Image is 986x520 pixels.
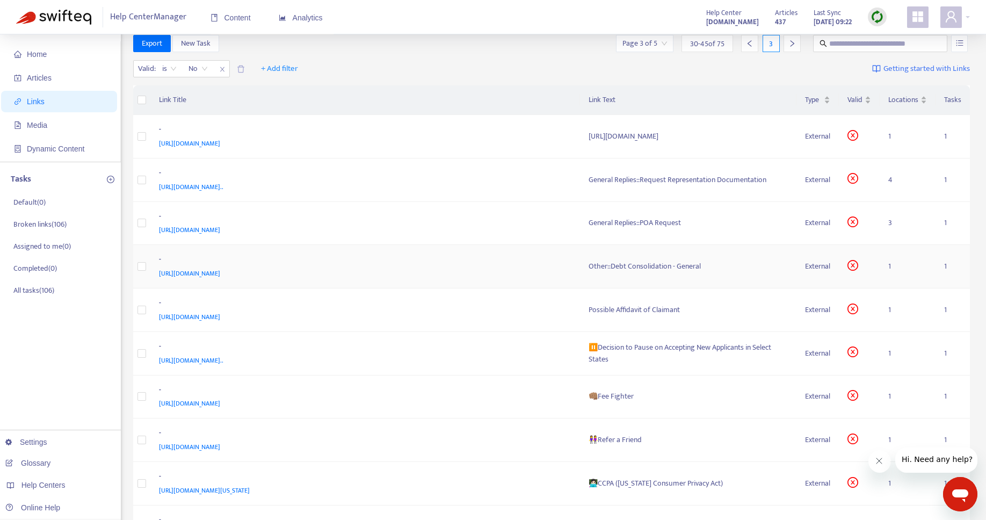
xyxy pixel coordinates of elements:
[27,74,52,82] span: Articles
[150,85,580,115] th: Link Title
[796,85,839,115] th: Type
[181,38,211,49] span: New Task
[159,442,220,452] span: [URL][DOMAIN_NAME]
[763,35,780,52] div: 3
[13,241,71,252] p: Assigned to me ( 0 )
[580,85,797,115] th: Link Text
[805,434,830,446] div: External
[872,60,970,77] a: Getting started with Links
[189,61,208,77] span: No
[211,13,251,22] span: Content
[805,94,822,106] span: Type
[27,97,45,106] span: Links
[847,390,858,401] span: close-circle
[775,7,798,19] span: Articles
[13,263,57,274] p: Completed ( 0 )
[936,288,970,332] td: 1
[936,158,970,202] td: 1
[775,16,786,28] strong: 437
[589,174,788,186] div: General Replies::Request Representation Documentation
[14,145,21,153] span: container
[880,115,936,158] td: 1
[159,341,568,355] div: -
[956,39,963,47] span: unordered-list
[589,304,788,316] div: Possible Affidavit of Claimant
[847,346,858,357] span: close-circle
[13,285,54,296] p: All tasks ( 106 )
[847,304,858,314] span: close-circle
[5,438,47,446] a: Settings
[839,85,880,115] th: Valid
[253,60,306,77] button: + Add filter
[805,478,830,489] div: External
[911,10,924,23] span: appstore
[14,121,21,129] span: file-image
[847,260,858,271] span: close-circle
[706,7,742,19] span: Help Center
[261,62,298,75] span: + Add filter
[589,261,788,272] div: Other::Debt Consolidation - General
[142,38,162,49] span: Export
[805,348,830,359] div: External
[880,288,936,332] td: 1
[888,94,918,106] span: Locations
[936,245,970,288] td: 1
[159,384,568,398] div: -
[880,332,936,375] td: 1
[159,167,568,181] div: -
[936,462,970,505] td: 1
[110,7,186,27] span: Help Center Manager
[805,304,830,316] div: External
[16,10,91,25] img: Swifteq
[945,10,958,23] span: user
[868,450,891,473] iframe: Close message
[172,35,219,52] button: New Task
[847,216,858,227] span: close-circle
[690,38,724,49] span: 30 - 45 of 75
[880,85,936,115] th: Locations
[159,485,250,496] span: [URL][DOMAIN_NAME][US_STATE]
[159,138,220,149] span: [URL][DOMAIN_NAME]
[27,145,84,153] span: Dynamic Content
[805,174,830,186] div: External
[805,261,830,272] div: External
[21,481,66,489] span: Help Centers
[13,219,67,230] p: Broken links ( 106 )
[936,85,970,115] th: Tasks
[936,375,970,419] td: 1
[589,131,788,142] div: [URL][DOMAIN_NAME]
[162,61,177,77] span: is
[805,391,830,402] div: External
[27,50,47,59] span: Home
[936,332,970,375] td: 1
[159,355,223,366] span: [URL][DOMAIN_NAME]..
[589,478,788,489] div: 👩🏻‍💻CCPA ([US_STATE] Consumer Privacy Act)
[788,40,796,47] span: right
[805,217,830,229] div: External
[237,65,245,73] span: delete
[107,176,114,183] span: plus-circle
[5,503,60,512] a: Online Help
[880,202,936,245] td: 3
[871,10,884,24] img: sync.dc5367851b00ba804db3.png
[847,477,858,488] span: close-circle
[589,342,788,365] div: ⏸️Decision to Pause on Accepting New Applicants in Select States
[14,98,21,105] span: link
[814,16,852,28] strong: [DATE] 09:22
[159,254,568,268] div: -
[883,63,970,75] span: Getting started with Links
[133,35,171,52] button: Export
[159,471,568,485] div: -
[13,197,46,208] p: Default ( 0 )
[936,418,970,462] td: 1
[943,477,977,511] iframe: Button to launch messaging window
[847,434,858,444] span: close-circle
[936,115,970,158] td: 1
[589,391,788,402] div: 👊🏽Fee Fighter
[159,225,220,235] span: [URL][DOMAIN_NAME]
[706,16,759,28] a: [DOMAIN_NAME]
[880,375,936,419] td: 1
[895,447,977,473] iframe: Message from company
